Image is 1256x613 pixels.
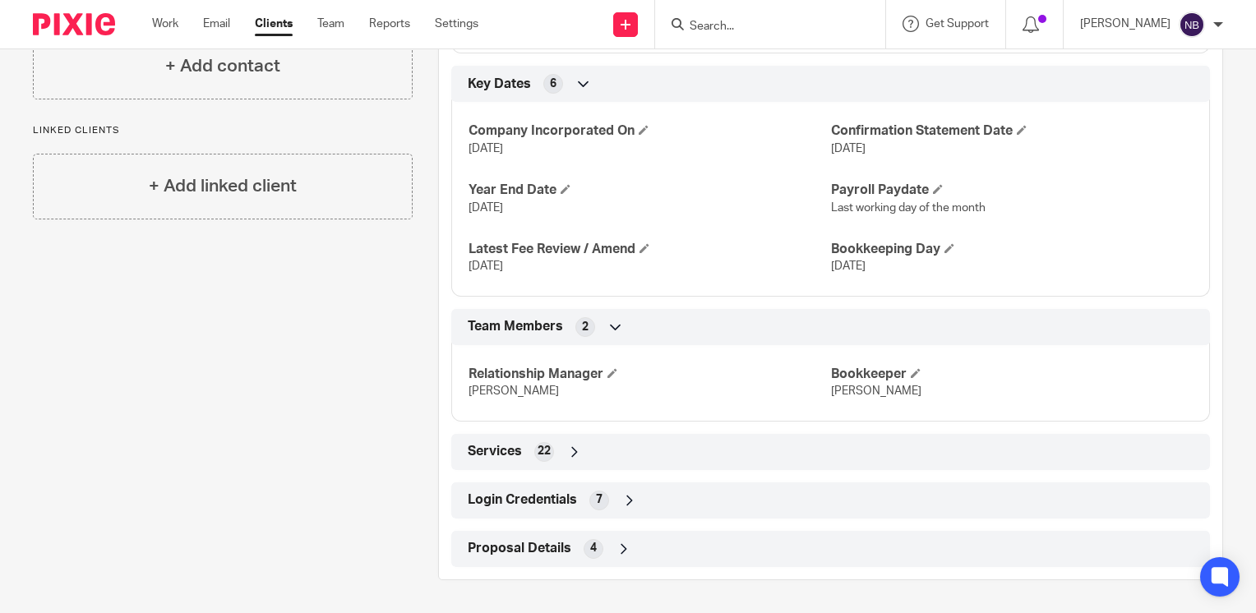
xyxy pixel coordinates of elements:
span: [DATE] [469,202,503,214]
a: Reports [369,16,410,32]
img: Pixie [33,13,115,35]
span: [DATE] [469,260,503,272]
input: Search [688,20,836,35]
a: Settings [435,16,478,32]
h4: Year End Date [469,182,830,199]
h4: Payroll Paydate [831,182,1193,199]
h4: + Add linked client [149,173,297,199]
a: Team [317,16,344,32]
h4: Latest Fee Review / Amend [469,241,830,258]
span: Login Credentials [468,491,577,509]
span: Get Support [926,18,989,30]
span: Key Dates [468,76,531,93]
h4: Bookkeeping Day [831,241,1193,258]
img: svg%3E [1179,12,1205,38]
a: Work [152,16,178,32]
h4: Bookkeeper [831,366,1193,383]
span: Team Members [468,318,563,335]
h4: + Add contact [165,53,280,79]
span: [DATE] [831,143,866,154]
span: [DATE] [831,260,866,272]
p: [PERSON_NAME] [1080,16,1171,32]
span: [PERSON_NAME] [469,385,559,397]
span: [PERSON_NAME] [831,385,921,397]
span: 2 [582,319,589,335]
a: Email [203,16,230,32]
span: [DATE] [469,143,503,154]
h4: Confirmation Statement Date [831,122,1193,140]
span: Services [468,443,522,460]
span: Last working day of the month [831,202,986,214]
span: 7 [596,491,603,508]
span: 22 [538,443,551,459]
p: Linked clients [33,124,413,137]
a: Clients [255,16,293,32]
h4: Company Incorporated On [469,122,830,140]
span: 4 [590,540,597,556]
h4: Relationship Manager [469,366,830,383]
span: 6 [550,76,556,92]
span: Proposal Details [468,540,571,557]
